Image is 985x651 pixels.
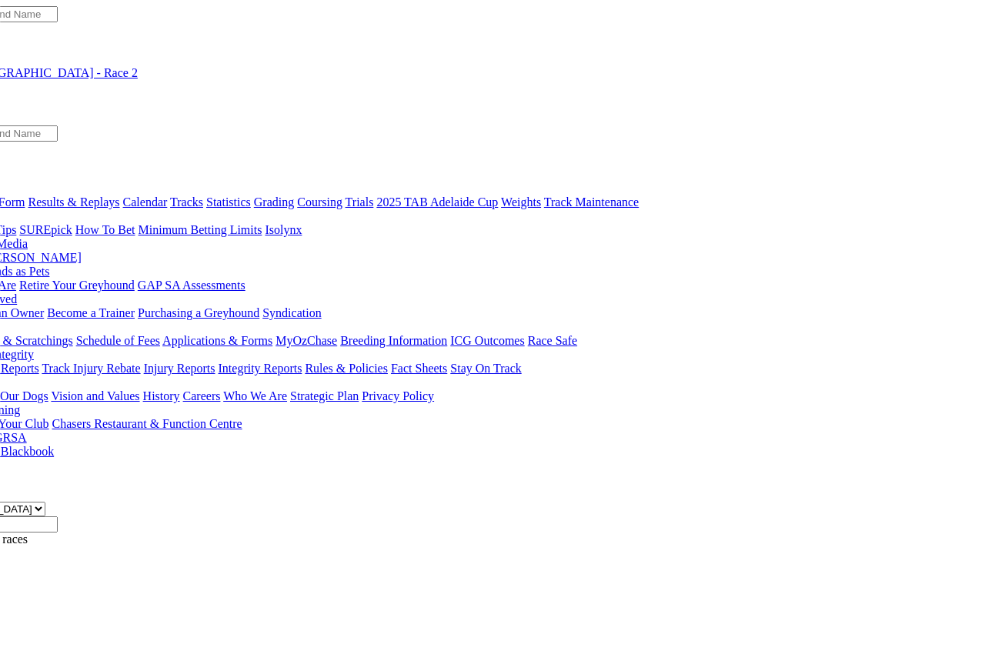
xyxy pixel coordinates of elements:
[376,195,498,209] a: 2025 TAB Adelaide Cup
[142,389,179,402] a: History
[206,195,251,209] a: Statistics
[501,195,541,209] a: Weights
[223,389,287,402] a: Who We Are
[450,334,524,347] a: ICG Outcomes
[162,334,272,347] a: Applications & Forms
[254,195,294,209] a: Grading
[138,279,245,292] a: GAP SA Assessments
[143,362,215,375] a: Injury Reports
[305,362,388,375] a: Rules & Policies
[362,389,434,402] a: Privacy Policy
[182,389,220,402] a: Careers
[450,362,521,375] a: Stay On Track
[218,362,302,375] a: Integrity Reports
[275,334,337,347] a: MyOzChase
[345,195,373,209] a: Trials
[170,195,203,209] a: Tracks
[75,223,135,236] a: How To Bet
[51,389,139,402] a: Vision and Values
[544,195,639,209] a: Track Maintenance
[75,334,159,347] a: Schedule of Fees
[527,334,576,347] a: Race Safe
[47,306,135,319] a: Become a Trainer
[290,389,359,402] a: Strategic Plan
[391,362,447,375] a: Fact Sheets
[19,223,72,236] a: SUREpick
[19,279,135,292] a: Retire Your Greyhound
[28,195,119,209] a: Results & Replays
[340,334,447,347] a: Breeding Information
[297,195,342,209] a: Coursing
[265,223,302,236] a: Isolynx
[138,223,262,236] a: Minimum Betting Limits
[122,195,167,209] a: Calendar
[52,417,242,430] a: Chasers Restaurant & Function Centre
[262,306,321,319] a: Syndication
[42,362,140,375] a: Track Injury Rebate
[138,306,259,319] a: Purchasing a Greyhound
